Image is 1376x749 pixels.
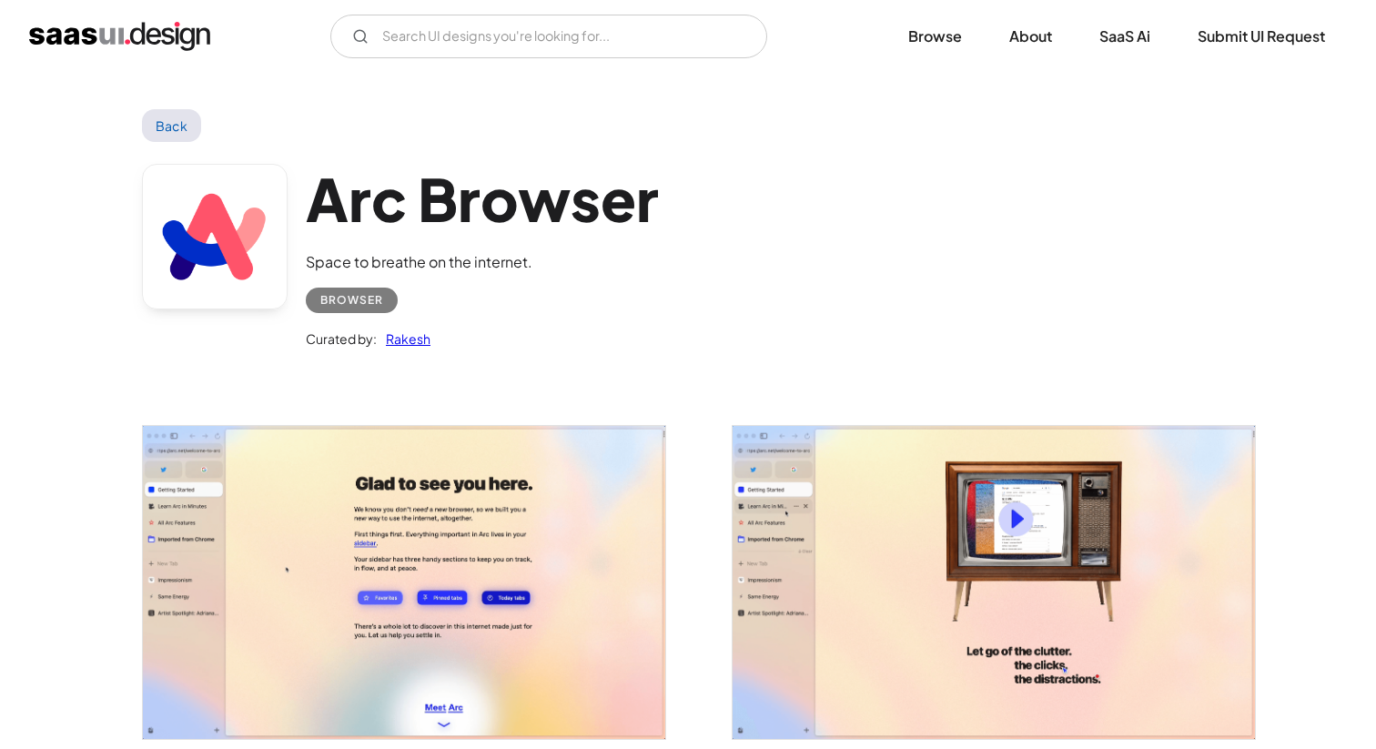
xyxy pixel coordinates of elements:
a: Rakesh [377,328,430,349]
a: Submit UI Request [1176,16,1347,56]
form: Email Form [330,15,767,58]
a: Browse [886,16,984,56]
div: Curated by: [306,328,377,349]
a: SaaS Ai [1078,16,1172,56]
a: open lightbox [143,426,665,739]
a: open lightbox [733,426,1255,739]
a: home [29,22,210,51]
a: Back [142,109,201,142]
h1: Arc Browser [306,164,659,234]
div: Browser [320,289,383,311]
div: Space to breathe on the internet. [306,251,659,273]
a: About [987,16,1074,56]
img: 643f85d9da8384f304eaa65f_Arc%20browser%20Get%20started%20video%20screen.png [733,426,1255,739]
input: Search UI designs you're looking for... [330,15,767,58]
img: 643f85d9d3f66515136311f3_Arc%20browser%20Welcome%20screen.png [143,426,665,739]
